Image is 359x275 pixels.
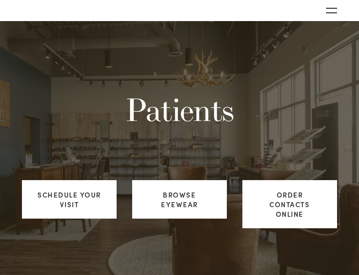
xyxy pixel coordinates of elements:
a: Browse Eyewear [132,180,227,219]
img: Rochester, MN | You and Eye | Family Eye Care [22,8,36,13]
a: Schedule your visit [22,180,117,219]
h1: Patients [49,91,309,128]
button: Open navigation menu [322,4,341,17]
a: ORDER CONTACTS ONLINE [242,180,337,228]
